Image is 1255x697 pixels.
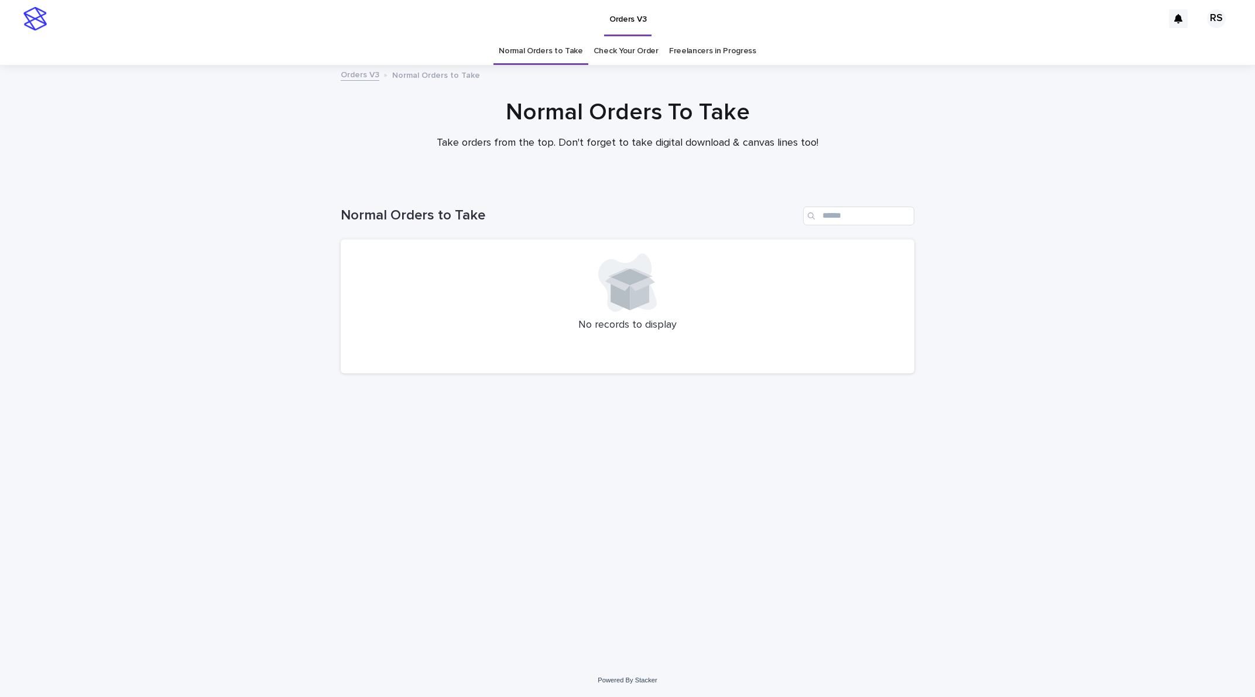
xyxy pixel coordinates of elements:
h1: Normal Orders to Take [341,207,798,224]
a: Powered By Stacker [598,677,657,684]
input: Search [803,207,914,225]
h1: Normal Orders To Take [341,98,914,126]
p: No records to display [355,319,900,332]
div: RS [1207,9,1226,28]
a: Check Your Order [594,37,659,65]
a: Normal Orders to Take [499,37,583,65]
a: Freelancers in Progress [669,37,756,65]
a: Orders V3 [341,67,379,81]
p: Normal Orders to Take [392,68,480,81]
img: stacker-logo-s-only.png [23,7,47,30]
p: Take orders from the top. Don't forget to take digital download & canvas lines too! [393,137,862,150]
